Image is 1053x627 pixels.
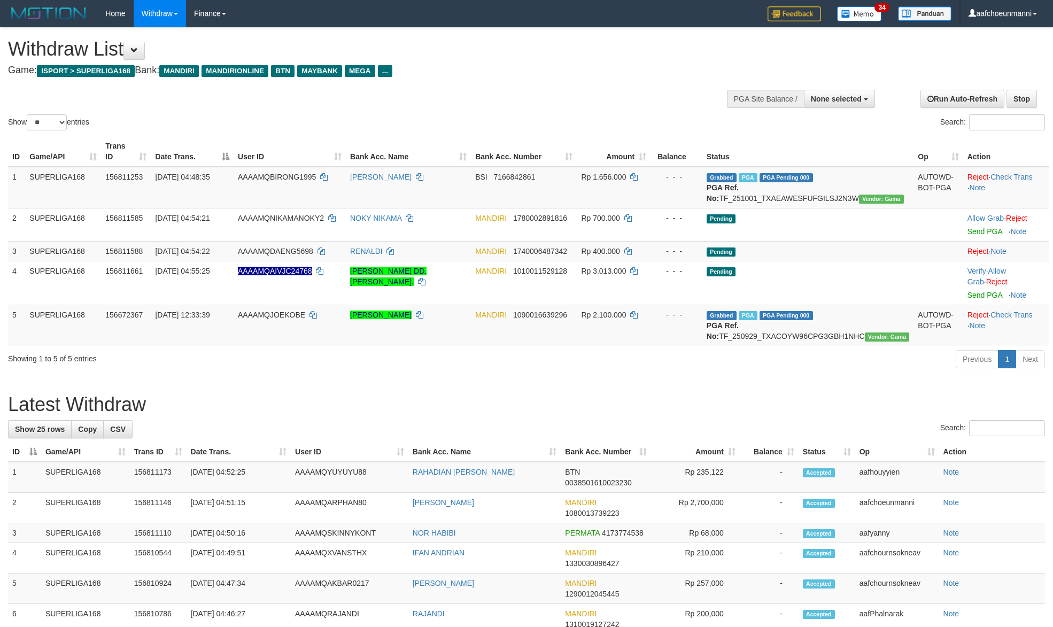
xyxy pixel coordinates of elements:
[799,442,855,462] th: Status: activate to sort column ascending
[707,247,735,257] span: Pending
[475,214,507,222] span: MANDIRI
[898,6,951,21] img: panduan.png
[581,214,620,222] span: Rp 700.000
[943,579,959,587] a: Note
[969,114,1045,130] input: Search:
[803,499,835,508] span: Accepted
[707,321,739,340] b: PGA Ref. No:
[291,523,408,543] td: AAAAMQSKINNYKONT
[865,332,910,342] span: Vendor URL: https://trx31.1velocity.biz
[155,267,210,275] span: [DATE] 04:55:25
[513,267,567,275] span: Copy 1010011529128 to clipboard
[187,523,291,543] td: [DATE] 04:50:16
[130,574,187,604] td: 156810924
[967,267,1006,286] span: ·
[8,523,41,543] td: 3
[25,261,101,305] td: SUPERLIGA168
[859,195,904,204] span: Vendor URL: https://trx31.1velocity.biz
[105,173,143,181] span: 156811253
[990,311,1033,319] a: Check Trans
[291,574,408,604] td: AAAAMQAKBAR0217
[565,529,600,537] span: PERMATA
[970,321,986,330] a: Note
[963,261,1049,305] td: · ·
[943,609,959,618] a: Note
[740,523,799,543] td: -
[803,549,835,558] span: Accepted
[8,65,691,76] h4: Game: Bank:
[202,65,268,77] span: MANDIRIONLINE
[1006,90,1037,108] a: Stop
[837,6,882,21] img: Button%20Memo.svg
[943,468,959,476] a: Note
[291,493,408,523] td: AAAAMQARPHAN80
[105,214,143,222] span: 156811585
[707,214,735,223] span: Pending
[291,462,408,493] td: AAAAMQYUYUYU88
[41,442,130,462] th: Game/API: activate to sort column ascending
[291,543,408,574] td: AAAAMQXVANSTHX
[513,247,567,256] span: Copy 1740006487342 to clipboard
[581,311,626,319] span: Rp 2.100.000
[159,65,199,77] span: MANDIRI
[967,214,1004,222] a: Allow Grab
[78,425,97,434] span: Copy
[105,247,143,256] span: 156811588
[577,136,651,167] th: Amount: activate to sort column ascending
[8,420,72,438] a: Show 25 rows
[940,114,1045,130] label: Search:
[707,183,739,203] b: PGA Ref. No:
[187,442,291,462] th: Date Trans.: activate to sort column ascending
[967,267,1006,286] a: Allow Grab
[130,543,187,574] td: 156810544
[350,173,412,181] a: [PERSON_NAME]
[655,246,698,257] div: - - -
[71,420,104,438] a: Copy
[969,420,1045,436] input: Search:
[651,574,740,604] td: Rp 257,000
[187,543,291,574] td: [DATE] 04:49:51
[8,442,41,462] th: ID: activate to sort column descending
[413,529,456,537] a: NOR HABIBI
[101,136,151,167] th: Trans ID: activate to sort column ascending
[565,498,597,507] span: MANDIRI
[855,442,939,462] th: Op: activate to sort column ascending
[130,493,187,523] td: 156811146
[187,574,291,604] td: [DATE] 04:47:34
[803,610,835,619] span: Accepted
[707,311,737,320] span: Grabbed
[345,65,375,77] span: MEGA
[234,136,346,167] th: User ID: activate to sort column ascending
[855,462,939,493] td: aafhouyyien
[565,468,580,476] span: BTN
[803,579,835,589] span: Accepted
[943,548,959,557] a: Note
[804,90,875,108] button: None selected
[41,493,130,523] td: SUPERLIGA168
[990,173,1033,181] a: Check Trans
[8,349,431,364] div: Showing 1 to 5 of 5 entries
[943,498,959,507] a: Note
[565,590,619,598] span: Copy 1290012045445 to clipboard
[1011,291,1027,299] a: Note
[8,167,25,208] td: 1
[565,559,619,568] span: Copy 1330030896427 to clipboard
[130,523,187,543] td: 156811110
[8,305,25,346] td: 5
[8,261,25,305] td: 4
[963,167,1049,208] td: · ·
[413,468,515,476] a: RAHADIAN [PERSON_NAME]
[702,136,913,167] th: Status
[297,65,342,77] span: MAYBANK
[408,442,561,462] th: Bank Acc. Name: activate to sort column ascending
[1006,214,1027,222] a: Reject
[238,267,312,275] span: Nama rekening ada tanda titik/strip, harap diedit
[963,241,1049,261] td: ·
[413,609,445,618] a: RAJANDI
[513,311,567,319] span: Copy 1090016639296 to clipboard
[651,442,740,462] th: Amount: activate to sort column ascending
[655,266,698,276] div: - - -
[967,291,1002,299] a: Send PGA
[740,574,799,604] td: -
[413,498,474,507] a: [PERSON_NAME]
